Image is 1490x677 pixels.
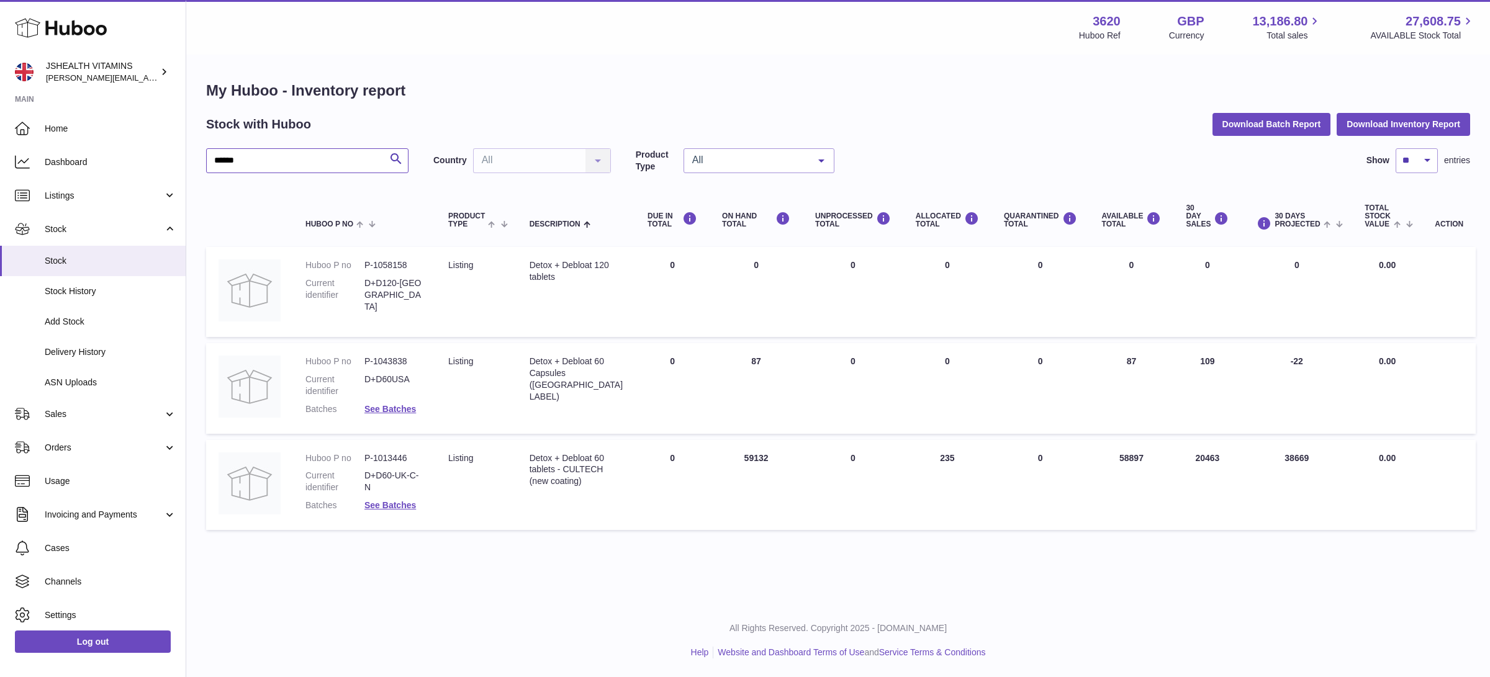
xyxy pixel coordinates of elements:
[45,285,176,297] span: Stock History
[219,356,281,418] img: product image
[46,73,249,83] span: [PERSON_NAME][EMAIL_ADDRESS][DOMAIN_NAME]
[45,509,163,521] span: Invoicing and Payments
[1275,212,1320,228] span: 30 DAYS PROJECTED
[879,647,986,657] a: Service Terms & Conditions
[364,500,416,510] a: See Batches
[45,377,176,388] span: ASN Uploads
[530,220,580,228] span: Description
[45,609,176,621] span: Settings
[710,440,803,531] td: 59132
[1370,13,1475,42] a: 27,608.75 AVAILABLE Stock Total
[530,259,623,283] div: Detox + Debloat 120 tablets
[448,356,473,366] span: listing
[45,542,176,554] span: Cases
[1102,212,1162,228] div: AVAILABLE Total
[1090,247,1174,337] td: 0
[219,259,281,321] img: product image
[1212,113,1331,135] button: Download Batch Report
[364,404,416,414] a: See Batches
[15,630,171,653] a: Log out
[206,81,1470,101] h1: My Huboo - Inventory report
[305,500,364,511] dt: Batches
[722,212,790,228] div: ON HAND Total
[803,247,903,337] td: 0
[364,374,423,397] dd: D+D60USA
[196,622,1480,634] p: All Rights Reserved. Copyright 2025 - [DOMAIN_NAME]
[1177,13,1204,30] strong: GBP
[448,260,473,270] span: listing
[1038,356,1043,366] span: 0
[710,343,803,434] td: 87
[1366,155,1389,166] label: Show
[219,452,281,514] img: product image
[1038,260,1043,270] span: 0
[45,255,176,267] span: Stock
[433,155,467,166] label: Country
[45,408,163,420] span: Sales
[45,316,176,328] span: Add Stock
[305,403,364,415] dt: Batches
[364,452,423,464] dd: P-1013446
[305,470,364,493] dt: Current identifier
[45,346,176,358] span: Delivery History
[635,440,710,531] td: 0
[305,452,364,464] dt: Huboo P no
[635,247,710,337] td: 0
[305,259,364,271] dt: Huboo P no
[46,60,158,84] div: JSHEALTH VITAMINS
[45,475,176,487] span: Usage
[903,343,991,434] td: 0
[1038,453,1043,463] span: 0
[364,470,423,493] dd: D+D60-UK-C-N
[364,277,423,313] dd: D+D120-[GEOGRAPHIC_DATA]
[1365,204,1391,229] span: Total stock value
[15,63,34,81] img: francesca@jshealthvitamins.com
[916,212,979,228] div: ALLOCATED Total
[689,154,809,166] span: All
[1173,343,1241,434] td: 109
[45,442,163,454] span: Orders
[1444,155,1470,166] span: entries
[448,453,473,463] span: listing
[1266,30,1322,42] span: Total sales
[364,356,423,367] dd: P-1043838
[1337,113,1470,135] button: Download Inventory Report
[903,440,991,531] td: 235
[1379,356,1396,366] span: 0.00
[530,452,623,488] div: Detox + Debloat 60 tablets - CULTECH (new coating)
[1093,13,1121,30] strong: 3620
[710,247,803,337] td: 0
[45,223,163,235] span: Stock
[1241,343,1352,434] td: -22
[691,647,709,657] a: Help
[1090,440,1174,531] td: 58897
[1379,453,1396,463] span: 0.00
[1370,30,1475,42] span: AVAILABLE Stock Total
[1186,204,1229,229] div: 30 DAY SALES
[1406,13,1461,30] span: 27,608.75
[815,212,891,228] div: UNPROCESSED Total
[305,356,364,367] dt: Huboo P no
[1169,30,1204,42] div: Currency
[718,647,864,657] a: Website and Dashboard Terms of Use
[1173,247,1241,337] td: 0
[206,116,311,133] h2: Stock with Huboo
[635,343,710,434] td: 0
[1252,13,1307,30] span: 13,186.80
[1079,30,1121,42] div: Huboo Ref
[45,123,176,135] span: Home
[364,259,423,271] dd: P-1058158
[1241,440,1352,531] td: 38669
[1379,260,1396,270] span: 0.00
[1435,220,1463,228] div: Action
[305,277,364,313] dt: Current identifier
[1090,343,1174,434] td: 87
[1241,247,1352,337] td: 0
[305,374,364,397] dt: Current identifier
[448,212,485,228] span: Product Type
[530,356,623,403] div: Detox + Debloat 60 Capsules ([GEOGRAPHIC_DATA] LABEL)
[713,647,985,658] li: and
[648,212,697,228] div: DUE IN TOTAL
[45,576,176,588] span: Channels
[1173,440,1241,531] td: 20463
